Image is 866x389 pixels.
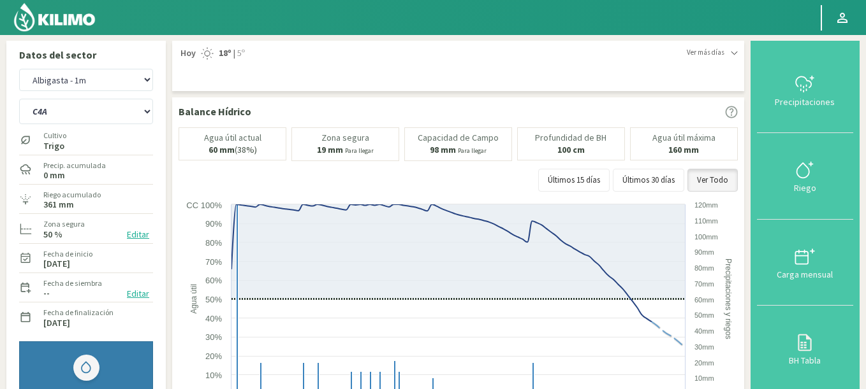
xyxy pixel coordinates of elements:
[317,144,343,155] b: 19 mm
[204,133,261,143] p: Agua útil actual
[345,146,374,155] small: Para llegar
[43,142,66,150] label: Trigo
[757,47,853,133] button: Precipitaciones
[535,133,606,143] p: Profundidad de BH
[43,171,65,180] label: 0 mm
[458,146,487,155] small: Para llegar
[179,104,251,119] p: Balance Hídrico
[43,260,70,268] label: [DATE]
[189,284,198,314] text: Agua útil
[43,278,102,289] label: Fecha de siembra
[186,201,222,210] text: CC 100%
[43,218,85,230] label: Zona segura
[694,233,718,241] text: 100mm
[761,356,849,365] div: BH Tabla
[43,248,92,260] label: Fecha de inicio
[694,327,714,335] text: 40mm
[613,169,684,192] button: Últimos 30 días
[687,47,724,58] span: Ver más días
[205,238,222,248] text: 80%
[205,295,222,304] text: 50%
[43,289,50,297] label: --
[43,160,106,171] label: Precip. acumulada
[694,311,714,319] text: 50mm
[205,332,222,342] text: 30%
[418,133,499,143] p: Capacidad de Campo
[209,145,257,155] p: (38%)
[233,47,235,60] span: |
[43,307,114,318] label: Fecha de finalización
[694,343,714,351] text: 30mm
[694,201,718,209] text: 120mm
[205,276,222,285] text: 60%
[205,314,222,323] text: 40%
[694,359,714,367] text: 20mm
[43,230,62,239] label: 50 %
[694,217,718,225] text: 110mm
[430,144,456,155] b: 98 mm
[179,47,196,60] span: Hoy
[43,189,101,201] label: Riego acumulado
[13,2,96,32] img: Kilimo
[694,296,714,304] text: 60mm
[757,220,853,306] button: Carga mensual
[43,319,70,327] label: [DATE]
[694,248,714,256] text: 90mm
[43,130,66,141] label: Cultivo
[724,258,733,339] text: Precipitaciones y riegos
[538,169,610,192] button: Últimos 15 días
[668,144,699,155] b: 160 mm
[205,219,222,229] text: 90%
[761,97,849,106] div: Precipitaciones
[43,201,74,209] label: 361 mm
[205,351,222,361] text: 20%
[694,374,714,382] text: 10mm
[123,286,153,301] button: Editar
[557,144,585,155] b: 100 cm
[123,227,153,242] button: Editar
[19,47,153,62] p: Datos del sector
[694,280,714,288] text: 70mm
[687,169,738,192] button: Ver Todo
[219,47,231,59] strong: 18º
[652,133,716,143] p: Agua útil máxima
[757,133,853,219] button: Riego
[694,264,714,272] text: 80mm
[205,257,222,267] text: 70%
[761,183,849,192] div: Riego
[761,270,849,279] div: Carga mensual
[209,144,235,155] b: 60 mm
[235,47,245,60] span: 5º
[205,371,222,380] text: 10%
[321,133,369,143] p: Zona segura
